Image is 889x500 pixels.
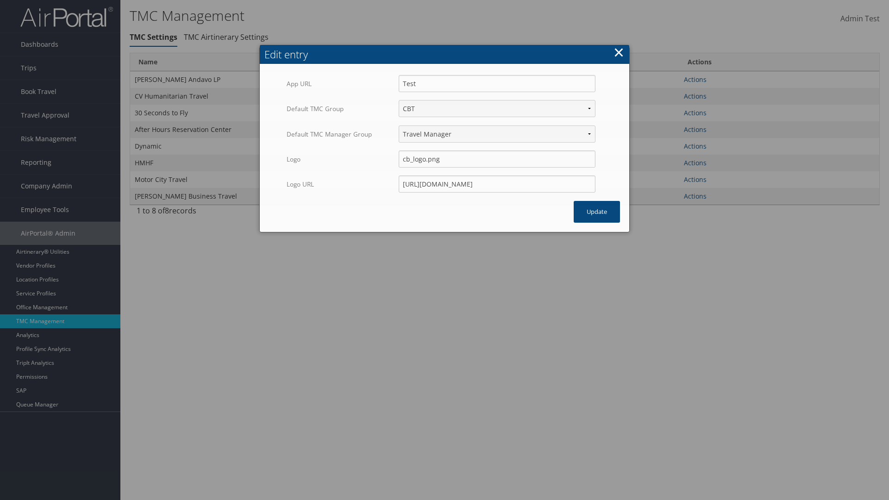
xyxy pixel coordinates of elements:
label: Default TMC Group [287,100,392,118]
label: Default TMC Manager Group [287,125,392,143]
button: × [614,43,624,62]
div: Edit entry [264,47,629,62]
label: App URL [287,75,392,93]
label: Logo [287,150,392,168]
button: Update [574,201,620,223]
label: Logo URL [287,175,392,193]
